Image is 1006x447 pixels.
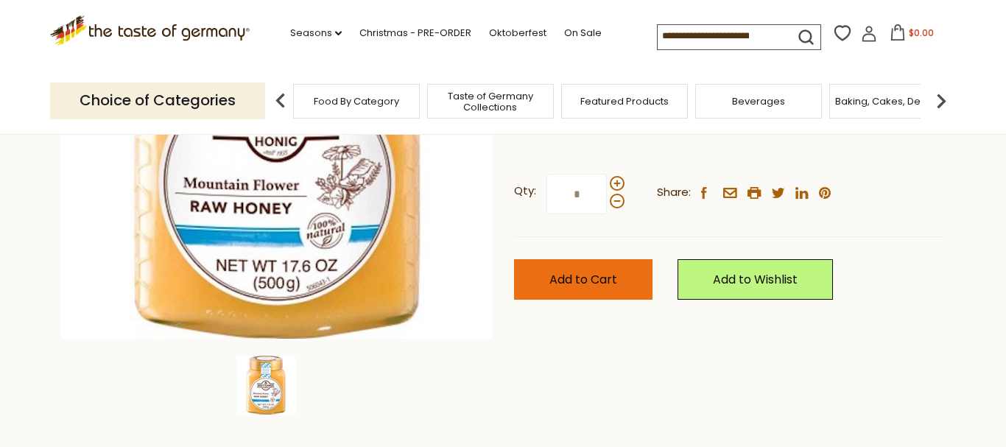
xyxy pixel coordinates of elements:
a: Add to Wishlist [678,259,833,300]
a: Featured Products [580,96,669,107]
a: Christmas - PRE-ORDER [359,25,471,41]
input: Qty: [546,174,607,214]
button: $0.00 [880,24,943,46]
img: next arrow [926,86,956,116]
img: Breitsamer Creamy Mountain Flower Honey in Jar 17.6 oz [236,356,295,415]
span: $0.00 [909,27,934,39]
a: Food By Category [314,96,399,107]
button: Add to Cart [514,259,653,300]
a: Beverages [732,96,785,107]
img: previous arrow [266,86,295,116]
span: Share: [657,183,691,202]
a: Seasons [290,25,342,41]
span: Add to Cart [549,271,617,288]
a: Oktoberfest [489,25,546,41]
strong: Qty: [514,182,536,200]
a: Baking, Cakes, Desserts [835,96,949,107]
a: On Sale [564,25,602,41]
a: Taste of Germany Collections [432,91,549,113]
p: Choice of Categories [50,82,265,119]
